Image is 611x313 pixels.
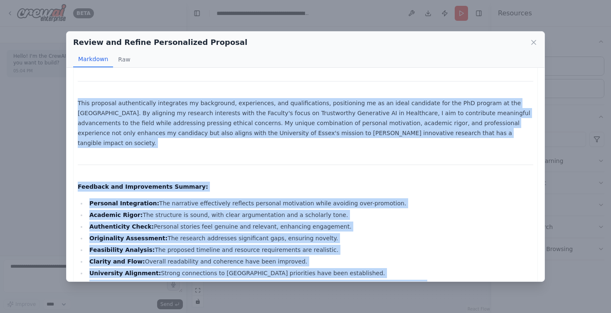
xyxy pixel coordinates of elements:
li: Overall readability and coherence have been improved. [87,256,533,266]
li: The narrative effectively reflects personal motivation while avoiding over-promotion. [87,198,533,208]
p: This proposal authentically integrates my background, experiences, and qualifications, positionin... [78,98,533,148]
strong: Originality Assessment: [89,235,168,242]
li: Strong connections to [GEOGRAPHIC_DATA] priorities have been established. [87,268,533,278]
strong: Feedback and Improvements Summary: [78,183,208,190]
strong: Feasibility Analysis: [89,246,155,253]
li: The proposed timeline and resource requirements are realistic. [87,245,533,255]
button: Raw [113,52,135,67]
strong: Academic Rigor: [89,212,143,218]
li: The research addresses significant gaps, ensuring novelty. [87,233,533,243]
li: Personal stories feel genuine and relevant, enhancing engagement. [87,222,533,232]
button: Markdown [73,52,113,67]
strong: Clarity and Flow: [89,258,145,265]
li: The unique value proposition is maximized through personal and academic integration. [87,280,533,290]
strong: Authenticity Check: [89,223,154,230]
h2: Review and Refine Personalized Proposal [73,37,247,48]
li: The structure is sound, with clear argumentation and a scholarly tone. [87,210,533,220]
strong: Personal Integration: [89,200,159,207]
strong: University Alignment: [89,270,161,276]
